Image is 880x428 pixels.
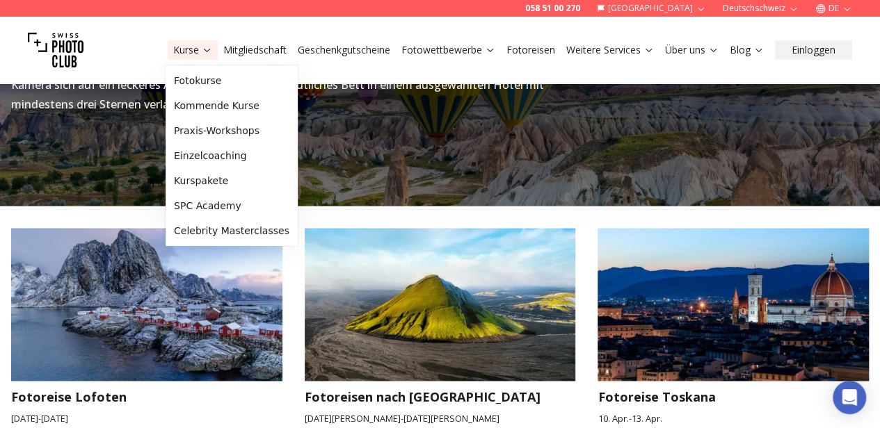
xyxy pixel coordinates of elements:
a: Fotokurse [168,68,295,93]
img: Fotoreisen nach Island [291,220,589,388]
a: Kurse [173,43,212,57]
a: Geschenkgutscheine [298,43,390,57]
h3: Fotoreisen nach [GEOGRAPHIC_DATA] [305,386,576,406]
small: 10. Apr. - 13. Apr. [598,411,869,425]
button: Kurse [168,40,218,60]
a: Fotowettbewerbe [401,43,495,57]
a: Über uns [665,43,719,57]
a: Weitere Services [566,43,654,57]
a: Fotoreise ToskanaFotoreise Toskana10. Apr.-13. Apr. [598,228,869,424]
button: Fotoreisen [501,40,561,60]
div: Open Intercom Messenger [833,381,866,414]
a: Kurspakete [168,168,295,193]
button: Über uns [659,40,724,60]
a: Praxis-Workshops [168,118,295,143]
a: Fotoreisen [506,43,555,57]
button: Blog [724,40,769,60]
a: Kommende Kurse [168,93,295,118]
button: Mitgliedschaft [218,40,292,60]
a: Einzelcoaching [168,143,295,168]
a: Fotoreisen nach IslandFotoreisen nach [GEOGRAPHIC_DATA][DATE][PERSON_NAME]-[DATE][PERSON_NAME] [305,228,576,424]
a: 058 51 00 270 [525,3,580,14]
small: [DATE] - [DATE] [11,411,282,425]
button: Weitere Services [561,40,659,60]
button: Fotowettbewerbe [396,40,501,60]
a: Mitgliedschaft [223,43,287,57]
button: Geschenkgutscheine [292,40,396,60]
img: Swiss photo club [28,22,83,78]
a: Blog [730,43,764,57]
h3: Fotoreise Toskana [598,386,869,406]
button: Einloggen [775,40,852,60]
h3: Fotoreise Lofoten [11,386,282,406]
a: Celebrity Masterclasses [168,218,295,243]
small: [DATE][PERSON_NAME] - [DATE][PERSON_NAME] [305,411,576,425]
a: Fotoreise LofotenFotoreise Lofoten[DATE]-[DATE] [11,228,282,424]
a: SPC Academy [168,193,295,218]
